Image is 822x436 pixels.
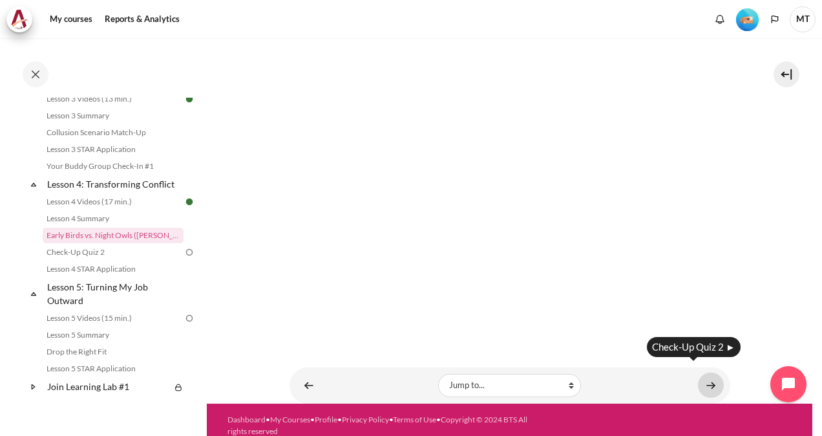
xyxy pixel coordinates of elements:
a: Level #2 [731,7,764,31]
a: Lesson 4 Summary [43,211,184,226]
a: My Courses [270,415,310,424]
button: Languages [765,10,785,29]
span: MT [790,6,816,32]
a: Lesson 5 STAR Application [43,361,184,376]
div: Check-Up Quiz 2 ► [647,337,741,357]
a: Profile [315,415,337,424]
img: To do [184,246,195,258]
a: Lesson 3 Videos (13 min.) [43,91,184,107]
a: Privacy Policy [342,415,389,424]
span: Expand [27,380,40,393]
a: Collusion Scenario Match-Up [43,125,184,140]
img: Done [184,196,195,208]
span: Collapse [27,287,40,300]
a: ◄ Lesson 4 Summary [296,373,322,398]
a: Reports & Analytics [100,6,184,32]
a: Lesson 4 STAR Application [43,261,184,277]
a: Dashboard [227,415,266,424]
img: Done [184,93,195,105]
a: Early Birds vs. Night Owls ([PERSON_NAME]'s Story) [43,228,184,243]
a: Join Learning Lab #1 [45,378,171,395]
a: Lesson 4 Videos (17 min.) [43,194,184,210]
a: Lesson 6: Becoming Fully Accountable [45,397,171,428]
a: User menu [790,6,816,32]
a: Lesson 4: Transforming Conflict [45,175,184,193]
a: Lesson 3 Summary [43,108,184,124]
a: Check-Up Quiz 2 [43,245,184,260]
a: My courses [45,6,97,32]
img: Architeck [10,10,28,29]
span: Collapse [27,178,40,191]
a: Lesson 5 Videos (15 min.) [43,311,184,326]
a: Lesson 3 STAR Application [43,142,184,157]
img: Level #2 [736,8,759,31]
a: Architeck Architeck [6,6,39,32]
a: Your Buddy Group Check-In #1 [43,158,184,174]
img: To do [184,312,195,324]
a: Drop the Right Fit [43,344,184,360]
a: Lesson 5 Summary [43,327,184,343]
a: Lesson 5: Turning My Job Outward [45,278,184,309]
div: Level #2 [736,7,759,31]
div: Show notification window with no new notifications [710,10,730,29]
a: Terms of Use [393,415,436,424]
